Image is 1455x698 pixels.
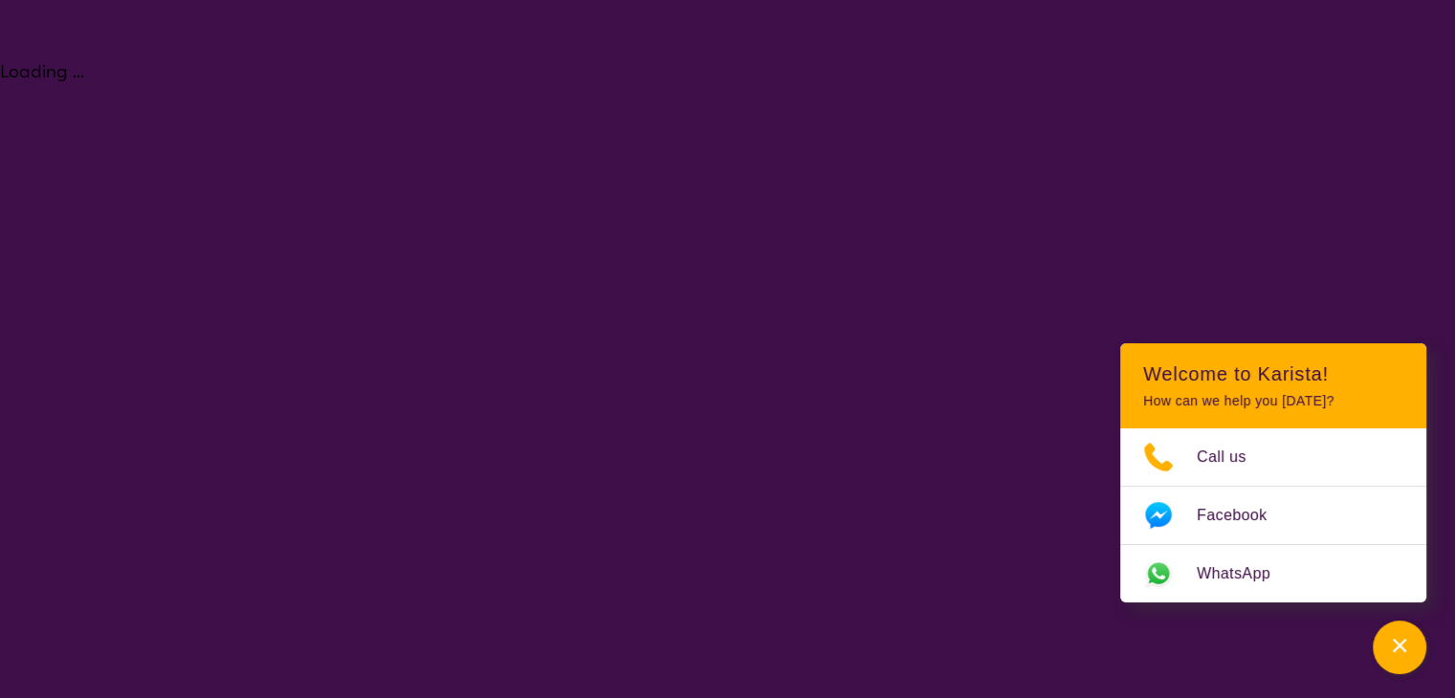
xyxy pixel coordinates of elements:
p: How can we help you [DATE]? [1143,393,1403,409]
button: Channel Menu [1373,621,1426,674]
span: WhatsApp [1197,559,1293,588]
ul: Choose channel [1120,428,1426,602]
span: Facebook [1197,501,1290,530]
h2: Welcome to Karista! [1143,362,1403,385]
a: Web link opens in a new tab. [1120,545,1426,602]
div: Channel Menu [1120,343,1426,602]
span: Call us [1197,443,1269,471]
